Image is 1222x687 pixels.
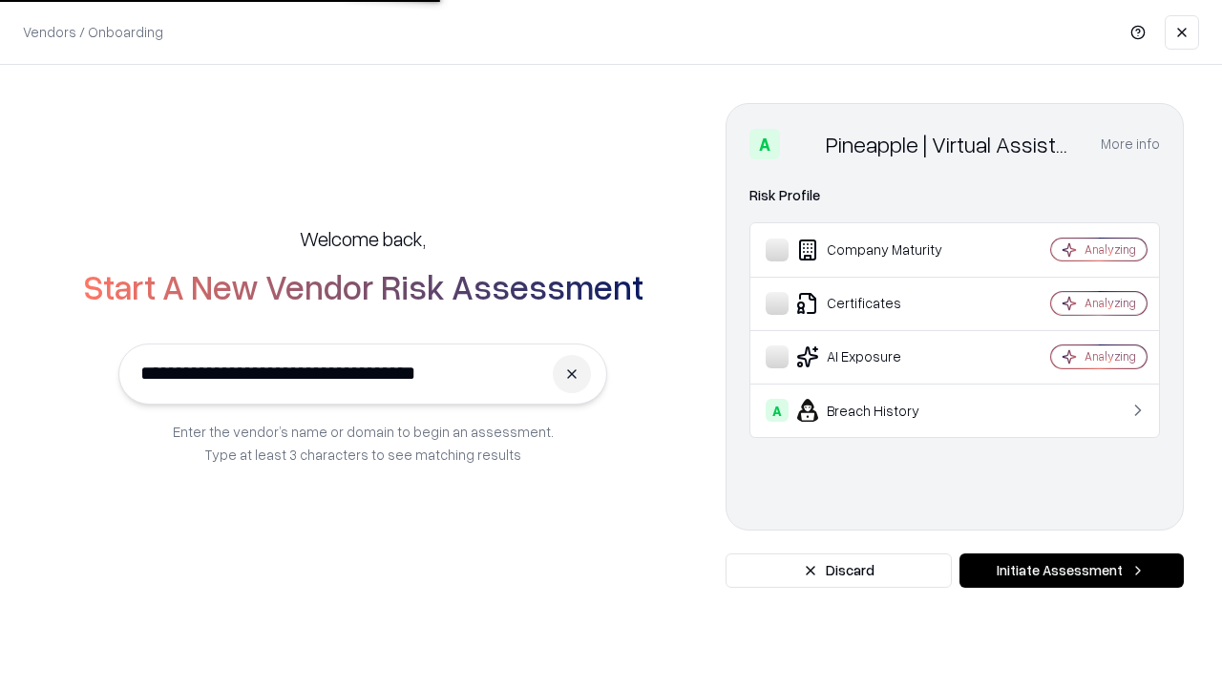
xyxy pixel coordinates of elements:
[766,345,994,368] div: AI Exposure
[766,239,994,261] div: Company Maturity
[749,129,780,159] div: A
[300,225,426,252] h5: Welcome back,
[766,399,789,422] div: A
[173,420,554,466] p: Enter the vendor’s name or domain to begin an assessment. Type at least 3 characters to see match...
[1085,241,1136,258] div: Analyzing
[826,129,1078,159] div: Pineapple | Virtual Assistant Agency
[726,553,952,588] button: Discard
[1085,295,1136,311] div: Analyzing
[766,292,994,315] div: Certificates
[1101,127,1160,161] button: More info
[749,184,1160,207] div: Risk Profile
[83,267,643,305] h2: Start A New Vendor Risk Assessment
[959,553,1184,588] button: Initiate Assessment
[1085,348,1136,364] div: Analyzing
[766,399,994,422] div: Breach History
[788,129,818,159] img: Pineapple | Virtual Assistant Agency
[23,22,163,42] p: Vendors / Onboarding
